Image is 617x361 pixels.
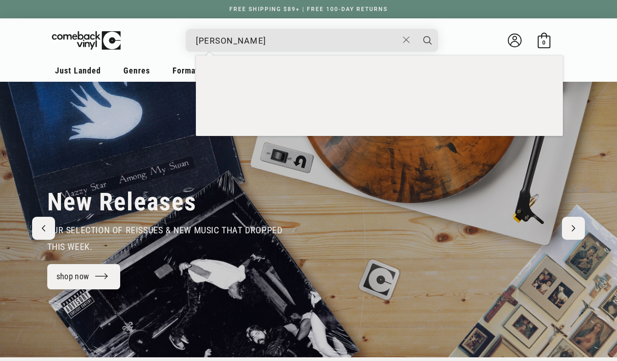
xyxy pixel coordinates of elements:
a: shop now [47,264,121,289]
span: our selection of reissues & new music that dropped this week. [47,225,283,252]
span: Formats [172,66,203,75]
h2: New Releases [47,187,197,217]
span: Genres [123,66,150,75]
div: Search [186,29,438,52]
span: 0 [542,39,545,46]
button: Close [398,30,415,50]
input: When autocomplete results are available use up and down arrows to review and enter to select [196,31,398,50]
span: Just Landed [55,66,101,75]
a: FREE SHIPPING $89+ | FREE 100-DAY RETURNS [220,6,397,12]
button: Search [416,29,439,52]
